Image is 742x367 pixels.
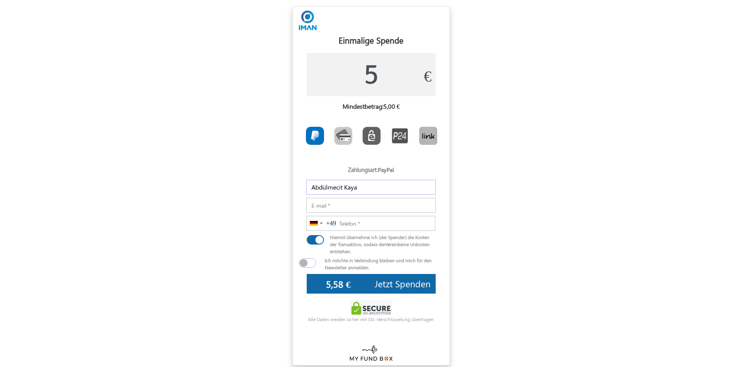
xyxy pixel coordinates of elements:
[307,274,370,294] input: 0€
[324,234,441,255] div: Hiermit übernehme ich (der Spender) die Kosten der Transaktion, sodass der keine Unkosten entstehen.
[293,316,449,323] div: Alle Daten werden sicher mit SSL-Verschlüsselung übertragen
[306,198,436,213] input: E-mail *
[306,127,324,145] img: PayPal.png
[385,241,398,247] span: Verein
[299,11,317,30] img: H+C25PnaMWXWAAAAABJRU5ErkJggg==
[306,180,436,195] input: Name *
[307,166,436,177] h5: Zahlungsart:
[334,127,352,145] img: CardCollection.png
[307,102,436,113] h6: Mindestbetrag:
[307,53,436,96] input: 0€
[370,274,436,294] button: Jetzt Spenden
[378,167,394,173] label: PayPal
[375,278,431,290] span: Jetzt Spenden
[383,102,400,110] label: 5,00 €
[363,127,381,145] img: EPS.png
[419,127,437,145] img: Link.png
[306,216,435,231] input: Telefon *
[307,216,336,230] button: Selected country
[319,257,449,271] div: Ich möchte in Verbindung bleiben und mich für den Newsletter anmelden.
[391,127,409,145] img: P24.png
[326,219,336,228] div: +49
[301,124,444,151] div: Toolbar with button groups
[339,34,403,47] label: Einmalige Spende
